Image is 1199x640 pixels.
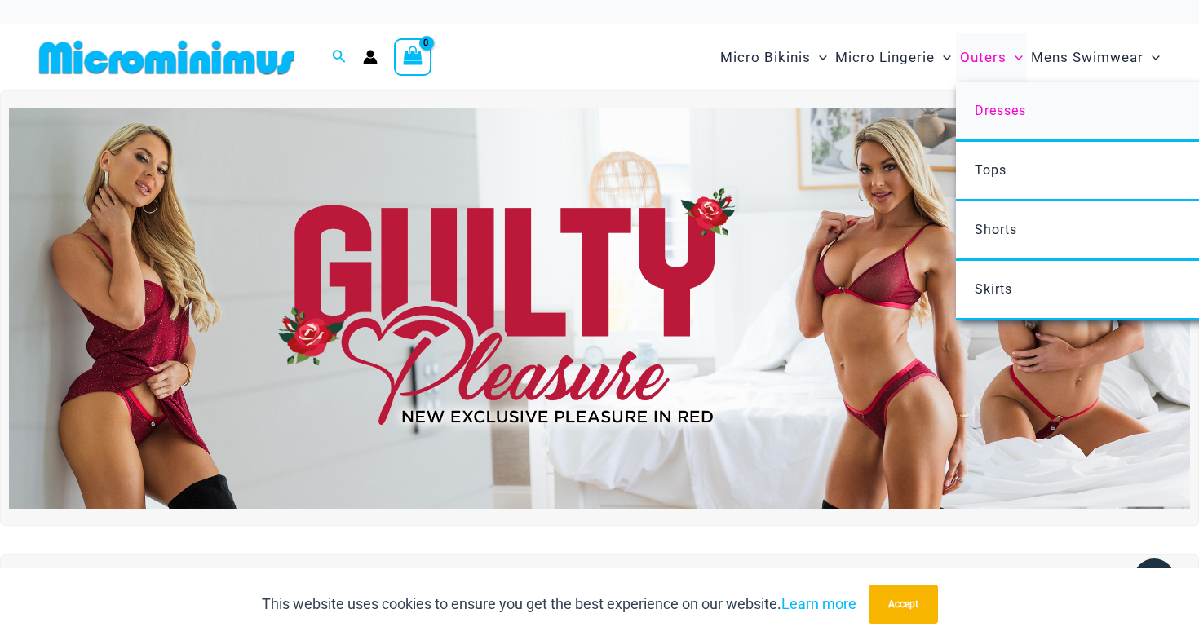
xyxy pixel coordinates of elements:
img: MM SHOP LOGO FLAT [33,39,301,76]
span: Mens Swimwear [1031,37,1144,78]
a: View Shopping Cart, empty [394,38,431,76]
a: Learn more [781,595,856,612]
span: Tops [975,162,1007,178]
span: Dresses [975,103,1026,118]
span: Outers [960,37,1007,78]
span: Menu Toggle [1144,37,1160,78]
span: Micro Lingerie [835,37,935,78]
span: Shorts [975,222,1017,237]
a: Mens SwimwearMenu ToggleMenu Toggle [1027,33,1164,82]
span: Menu Toggle [811,37,827,78]
a: Search icon link [332,47,347,68]
button: Accept [869,585,938,624]
span: Menu Toggle [1007,37,1023,78]
a: Account icon link [363,50,378,64]
nav: Site Navigation [714,30,1166,85]
a: Micro BikinisMenu ToggleMenu Toggle [716,33,831,82]
img: Guilty Pleasures Red Lingerie [9,108,1190,509]
span: Menu Toggle [935,37,951,78]
span: Skirts [975,281,1012,297]
p: This website uses cookies to ensure you get the best experience on our website. [262,592,856,616]
a: OutersMenu ToggleMenu Toggle [956,33,1027,82]
a: Micro LingerieMenu ToggleMenu Toggle [831,33,955,82]
span: Micro Bikinis [720,37,811,78]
